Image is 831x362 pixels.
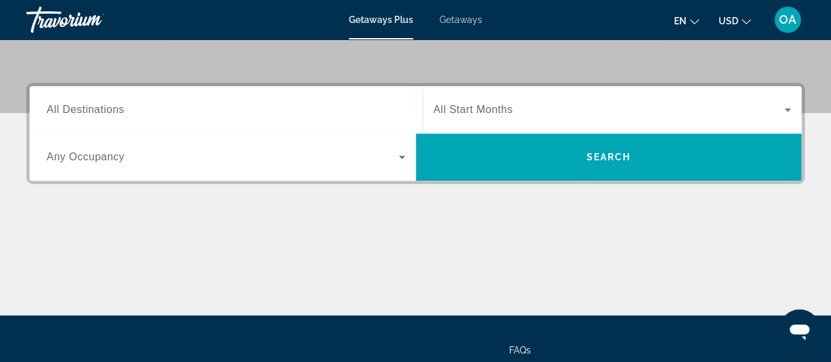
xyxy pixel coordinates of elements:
a: FAQs [509,345,531,355]
span: All Destinations [47,104,124,115]
div: Search widget [30,86,801,181]
iframe: Button to launch messaging window [778,309,820,351]
span: USD [719,16,738,26]
a: Getaways [439,14,482,25]
button: Search [416,133,802,181]
button: Change currency [719,11,751,30]
button: User Menu [771,6,805,34]
span: All Start Months [434,104,513,115]
span: en [674,16,686,26]
span: Any Occupancy [47,151,125,162]
button: Change language [674,11,699,30]
a: Travorium [26,3,158,37]
span: OA [779,13,796,26]
span: Search [586,152,631,162]
a: Getaways Plus [349,14,413,25]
